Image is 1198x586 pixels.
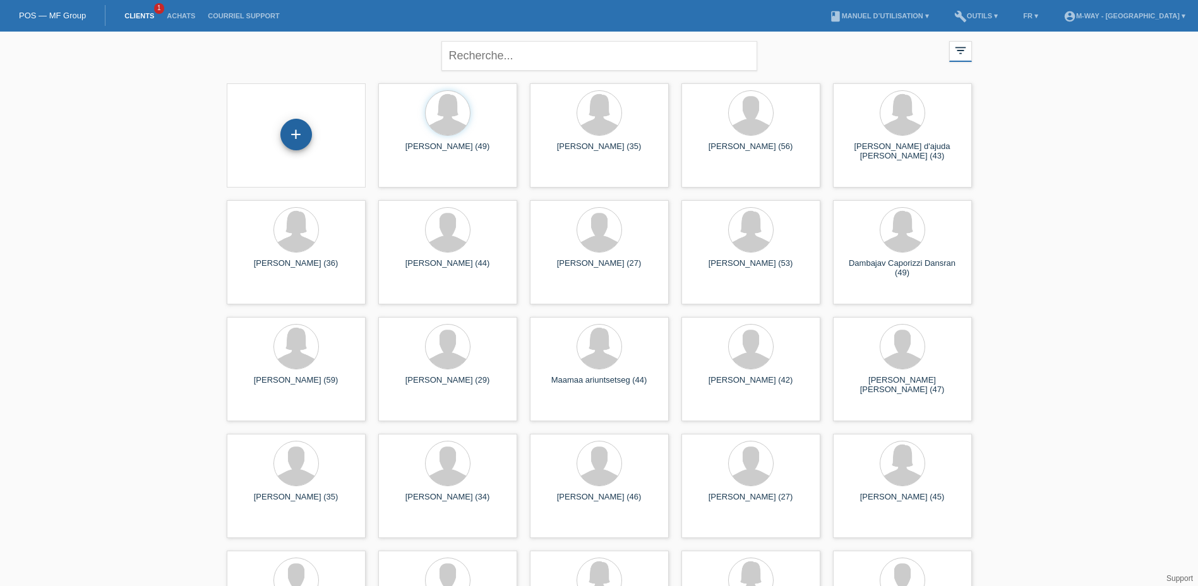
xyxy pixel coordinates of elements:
[540,141,659,162] div: [PERSON_NAME] (35)
[829,10,842,23] i: book
[540,258,659,278] div: [PERSON_NAME] (27)
[692,375,810,395] div: [PERSON_NAME] (42)
[1017,12,1045,20] a: FR ▾
[843,141,962,162] div: [PERSON_NAME] d'ajuda [PERSON_NAME] (43)
[441,41,757,71] input: Recherche...
[540,492,659,512] div: [PERSON_NAME] (46)
[237,375,356,395] div: [PERSON_NAME] (59)
[388,141,507,162] div: [PERSON_NAME] (49)
[843,258,962,278] div: Dambajav Caporizzi Dansran (49)
[1063,10,1076,23] i: account_circle
[19,11,86,20] a: POS — MF Group
[692,492,810,512] div: [PERSON_NAME] (27)
[843,492,962,512] div: [PERSON_NAME] (45)
[540,375,659,395] div: Maamaa ariuntsetseg (44)
[954,10,967,23] i: build
[388,492,507,512] div: [PERSON_NAME] (34)
[118,12,160,20] a: Clients
[154,3,164,14] span: 1
[692,258,810,278] div: [PERSON_NAME] (53)
[388,375,507,395] div: [PERSON_NAME] (29)
[823,12,935,20] a: bookManuel d’utilisation ▾
[843,375,962,395] div: [PERSON_NAME] [PERSON_NAME] (47)
[281,124,311,145] div: Enregistrer le client
[692,141,810,162] div: [PERSON_NAME] (56)
[160,12,201,20] a: Achats
[237,258,356,278] div: [PERSON_NAME] (36)
[237,492,356,512] div: [PERSON_NAME] (35)
[201,12,285,20] a: Courriel Support
[388,258,507,278] div: [PERSON_NAME] (44)
[1166,574,1193,583] a: Support
[948,12,1004,20] a: buildOutils ▾
[1057,12,1192,20] a: account_circlem-way - [GEOGRAPHIC_DATA] ▾
[954,44,967,57] i: filter_list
